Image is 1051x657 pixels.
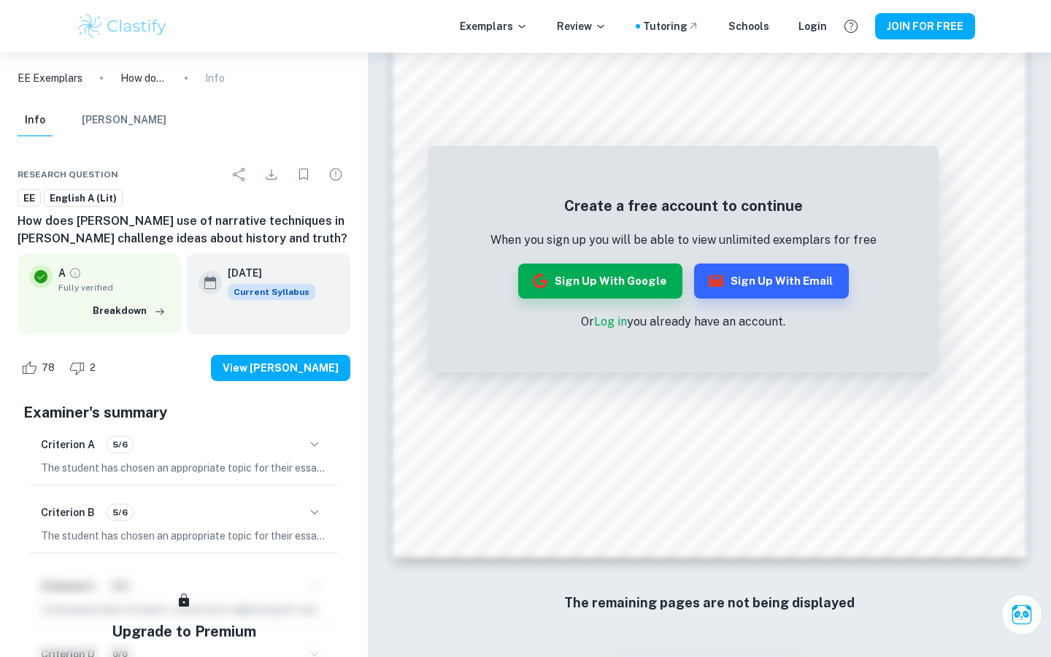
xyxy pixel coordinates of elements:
[518,264,682,299] button: Sign up with Google
[694,264,849,299] button: Sign up with Email
[82,104,166,137] button: [PERSON_NAME]
[34,361,63,375] span: 78
[839,14,863,39] button: Help and Feedback
[112,620,256,642] h5: Upgrade to Premium
[643,18,699,34] a: Tutoring
[44,189,123,207] a: English A (Lit)
[18,191,40,206] span: EE
[798,18,827,34] a: Login
[82,361,104,375] span: 2
[107,506,133,519] span: 5/6
[120,70,167,86] p: How does [PERSON_NAME] use of narrative techniques in [PERSON_NAME] challenge ideas about history...
[89,300,169,322] button: Breakdown
[1001,594,1042,635] button: Ask Clai
[257,160,286,189] div: Download
[228,284,315,300] span: Current Syllabus
[18,189,41,207] a: EE
[58,281,169,294] span: Fully verified
[18,212,350,247] h6: How does [PERSON_NAME] use of narrative techniques in [PERSON_NAME] challenge ideas about history...
[18,356,63,380] div: Like
[23,401,344,423] h5: Examiner's summary
[321,160,350,189] div: Report issue
[289,160,318,189] div: Bookmark
[490,195,877,217] h5: Create a free account to continue
[728,18,769,34] a: Schools
[58,265,66,281] p: A
[66,356,104,380] div: Dislike
[41,460,327,476] p: The student has chosen an appropriate topic for their essay, focusing on narrative techniques in ...
[205,70,225,86] p: Info
[460,18,528,34] p: Exemplars
[41,437,95,453] h6: Criterion A
[107,438,133,451] span: 5/6
[875,13,975,39] button: JOIN FOR FREE
[45,191,122,206] span: English A (Lit)
[228,284,315,300] div: This exemplar is based on the current syllabus. Feel free to refer to it for inspiration/ideas wh...
[423,593,996,613] h6: The remaining pages are not being displayed
[490,313,877,331] p: Or you already have an account.
[76,12,169,41] img: Clastify logo
[211,355,350,381] button: View [PERSON_NAME]
[490,231,877,249] p: When you sign up you will be able to view unlimited exemplars for free
[41,528,327,544] p: The student has chosen an appropriate topic for their essay, engaging with [PERSON_NAME] *[PERSON...
[18,168,118,181] span: Research question
[18,70,82,86] a: EE Exemplars
[557,18,607,34] p: Review
[228,265,304,281] h6: [DATE]
[41,504,95,520] h6: Criterion B
[69,266,82,280] a: Grade fully verified
[594,315,627,328] a: Log in
[225,160,254,189] div: Share
[18,104,53,137] button: Info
